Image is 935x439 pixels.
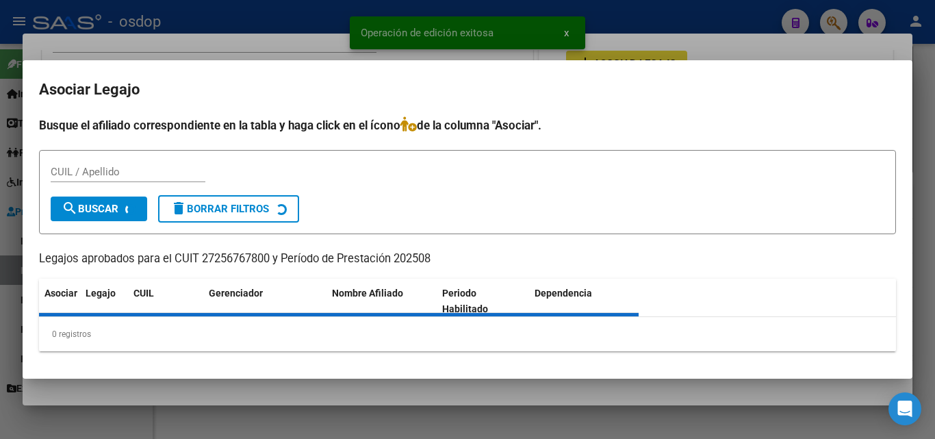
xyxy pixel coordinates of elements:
[44,288,77,299] span: Asociar
[80,279,128,324] datatable-header-cell: Legajo
[158,195,299,223] button: Borrar Filtros
[888,392,921,425] div: Open Intercom Messenger
[39,77,896,103] h2: Asociar Legajo
[529,279,639,324] datatable-header-cell: Dependencia
[39,116,896,134] h4: Busque el afiliado correspondiente en la tabla y haga click en el ícono de la columna "Asociar".
[39,317,896,351] div: 0 registros
[209,288,263,299] span: Gerenciador
[535,288,592,299] span: Dependencia
[203,279,326,324] datatable-header-cell: Gerenciador
[62,203,118,215] span: Buscar
[442,288,488,314] span: Periodo Habilitado
[170,200,187,216] mat-icon: delete
[133,288,154,299] span: CUIL
[86,288,116,299] span: Legajo
[170,203,269,215] span: Borrar Filtros
[437,279,529,324] datatable-header-cell: Periodo Habilitado
[128,279,203,324] datatable-header-cell: CUIL
[326,279,437,324] datatable-header-cell: Nombre Afiliado
[51,197,147,221] button: Buscar
[39,279,80,324] datatable-header-cell: Asociar
[62,200,78,216] mat-icon: search
[39,251,896,268] p: Legajos aprobados para el CUIT 27256767800 y Período de Prestación 202508
[332,288,403,299] span: Nombre Afiliado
